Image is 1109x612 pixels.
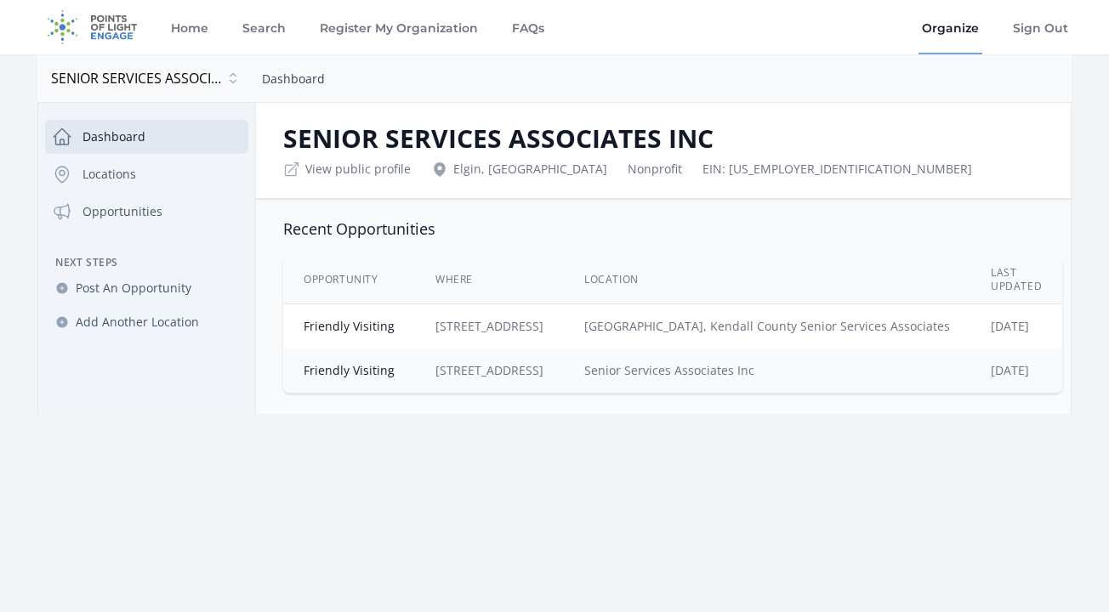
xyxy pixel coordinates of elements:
[76,280,191,297] span: Post An Opportunity
[51,68,221,88] span: SENIOR SERVICES ASSOCIATES INC
[305,161,411,178] a: View public profile
[415,256,564,304] th: Where
[415,348,564,393] td: [STREET_ADDRESS]
[970,348,1062,393] td: [DATE]
[283,218,1044,239] h3: Recent Opportunities
[970,256,1062,304] th: Last Updated
[76,314,199,331] span: Add Another Location
[45,157,248,191] a: Locations
[702,161,972,178] div: EIN: [US_EMPLOYER_IDENTIFICATION_NUMBER]
[584,318,950,334] a: [GEOGRAPHIC_DATA], Kendall County Senior Services Associates
[564,256,970,304] th: Location
[45,120,248,154] a: Dashboard
[262,68,325,88] nav: Breadcrumb
[584,362,754,378] a: Senior Services Associates Inc
[44,61,248,95] button: SENIOR SERVICES ASSOCIATES INC
[45,307,248,337] a: Add Another Location
[431,161,607,178] div: Elgin, [GEOGRAPHIC_DATA]
[304,362,395,378] a: Friendly Visiting
[45,256,248,269] h3: Next Steps
[45,195,248,229] a: Opportunities
[283,256,415,304] th: Opportunity
[45,273,248,303] a: Post An Opportunity
[628,161,682,178] div: Nonprofit
[283,123,1044,154] h2: SENIOR SERVICES ASSOCIATES INC
[262,71,325,87] a: Dashboard
[304,318,395,334] a: Friendly Visiting
[415,304,564,349] td: [STREET_ADDRESS]
[970,304,1062,349] td: [DATE]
